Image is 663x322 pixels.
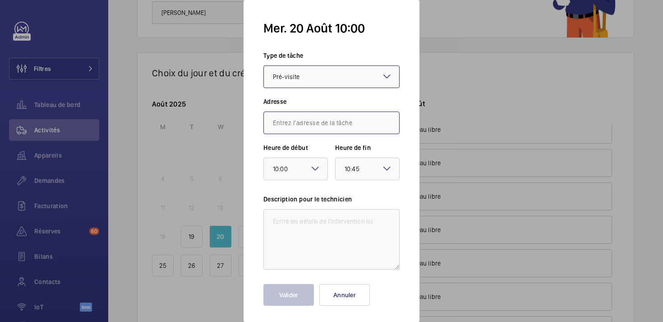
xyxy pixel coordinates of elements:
h1: mer. 20 août 10:00 [263,20,400,37]
label: Heure de début [263,143,328,152]
label: Adresse [263,97,400,106]
span: 10:45 [345,165,359,173]
label: Heure de fin [335,143,400,152]
button: Valider [263,284,314,306]
label: Description pour le technicien [263,195,400,204]
span: Pré-visite [273,73,299,80]
button: Annuler [319,284,370,306]
input: Entrez l'adresse de la tâche [263,112,400,134]
span: 10:00 [273,165,288,173]
label: Type de tâche [263,51,400,60]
